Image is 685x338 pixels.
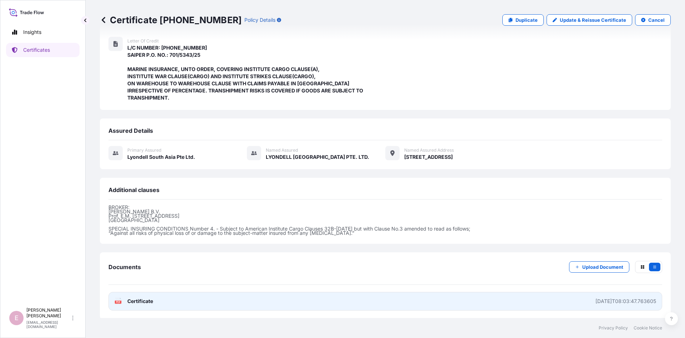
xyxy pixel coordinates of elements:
span: LYONDELL [GEOGRAPHIC_DATA] PTE. LTD. [266,153,369,161]
a: Cookie Notice [634,325,662,331]
p: Duplicate [516,16,538,24]
span: E [15,314,19,322]
span: Lyondell South Asia Pte Ltd. [127,153,195,161]
span: Additional clauses [108,186,159,193]
p: Certificate [PHONE_NUMBER] [100,14,242,26]
a: Update & Reissue Certificate [547,14,632,26]
a: Insights [6,25,80,39]
a: Privacy Policy [599,325,628,331]
a: Certificates [6,43,80,57]
div: [DATE]T08:03:47.763605 [595,298,656,305]
p: Policy Details [244,16,275,24]
span: L/C NUMBER: [PHONE_NUMBER] SAIPER P.O. NO.: 701/5343/25 MARINE INSURANCE, UNTO ORDER, COVERING IN... [127,44,385,101]
span: [STREET_ADDRESS] [404,153,453,161]
span: Primary assured [127,147,161,153]
p: Certificates [23,46,50,54]
p: Cancel [648,16,665,24]
a: PDFCertificate[DATE]T08:03:47.763605 [108,292,662,311]
text: PDF [116,301,121,303]
p: Upload Document [582,263,623,271]
span: Certificate [127,298,153,305]
span: Letter of Credit [127,38,159,44]
span: Assured Details [108,127,153,134]
p: Insights [23,29,41,36]
p: [EMAIL_ADDRESS][DOMAIN_NAME] [26,320,71,329]
button: Cancel [635,14,671,26]
p: Update & Reissue Certificate [560,16,626,24]
span: Documents [108,263,141,271]
span: Named Assured [266,147,298,153]
p: [PERSON_NAME] [PERSON_NAME] [26,307,71,319]
button: Upload Document [569,261,629,273]
p: BROKER: [PERSON_NAME] B.V. Prof. E.M. [STREET_ADDRESS] [GEOGRAPHIC_DATA] SPECIAL INSURING CONDITI... [108,205,662,235]
a: Duplicate [502,14,544,26]
span: Named Assured Address [404,147,454,153]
